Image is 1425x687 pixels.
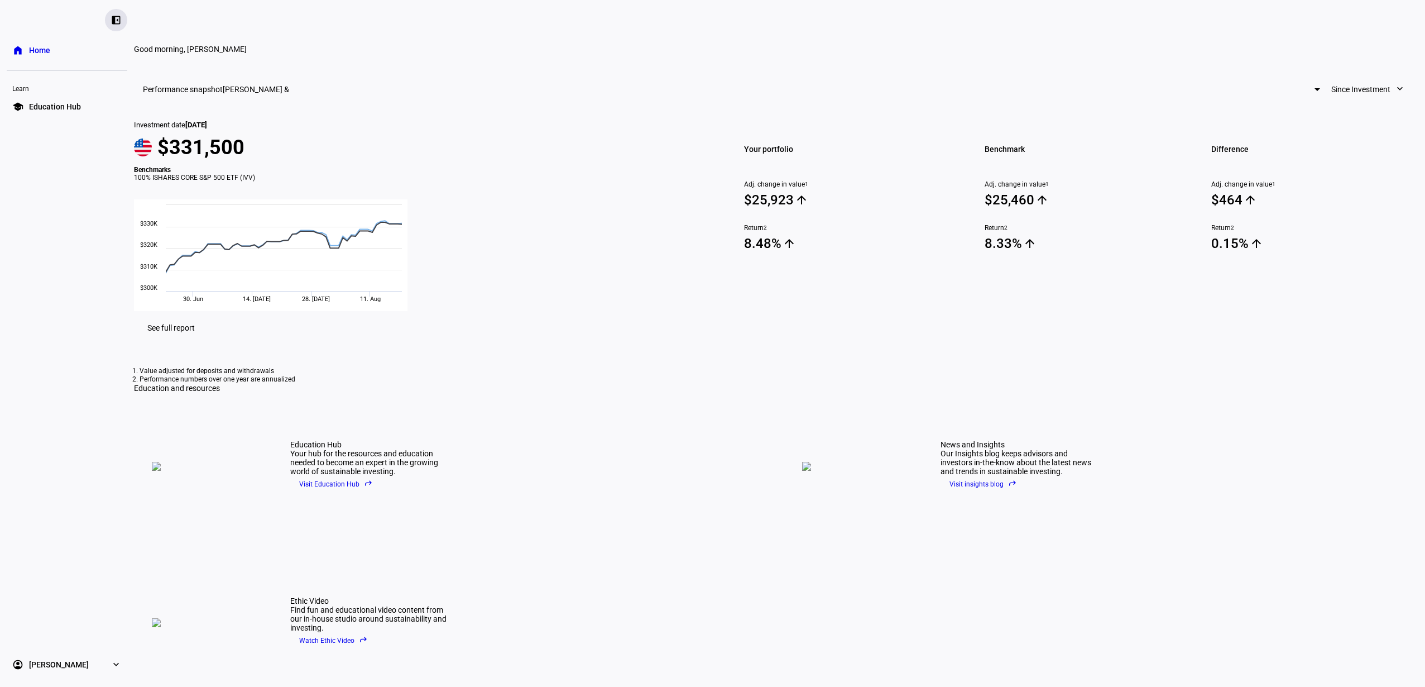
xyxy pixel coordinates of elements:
img: ethic-video.png [152,618,263,627]
text: $300K [140,284,157,292]
a: Visit insights blogreply [941,476,1097,493]
button: Since Investment [1320,78,1416,101]
span: Your portfolio [744,141,958,157]
a: homeHome [7,39,127,61]
eth-mat-symbol: reply [359,635,368,644]
eth-mat-symbol: reply [1008,479,1017,488]
div: Learn [7,80,127,96]
span: Adj. change in value [1211,180,1425,188]
text: $320K [140,241,157,249]
sup: 1 [805,180,808,188]
a: Visit Education Hubreply [290,476,447,493]
eth-mat-symbol: account_circle [12,659,23,670]
div: Find fun and educational video content from our in-house studio around sustainability and investing. [290,605,447,632]
div: Our Insights blog keeps advisors and investors in-the-know about the latest news and trends in su... [941,449,1097,476]
div: Ethic Video [290,597,447,605]
span: 0.15% [1211,235,1425,252]
span: 28. [DATE] [302,295,330,303]
sup: 1 [1045,180,1049,188]
button: Visit insights blogreply [941,476,1026,493]
span: [PERSON_NAME] & [223,85,289,94]
div: Good morning, Jeff [134,45,804,54]
sup: 2 [764,224,767,232]
mat-icon: arrow_upward [1035,193,1049,207]
eth-mat-symbol: home [12,45,23,56]
span: $464 [1211,192,1425,208]
span: Return [985,224,1198,232]
span: Difference [1211,141,1425,157]
span: Visit insights blog [949,476,1017,493]
sup: 2 [1004,224,1007,232]
div: 100% ISHARES CORE S&P 500 ETF (IVV) [134,174,713,182]
li: Value adjusted for deposits and withdrawals [140,367,1419,375]
mat-icon: arrow_upward [795,193,808,207]
span: [DATE] [185,121,207,129]
span: Return [744,224,958,232]
div: Education and resources [134,384,1425,393]
h3: Performance snapshot [143,85,223,94]
text: $310K [140,263,157,270]
mat-icon: expand_more [1394,83,1405,94]
img: education-hub.png [152,462,263,471]
span: Since Investment [1331,78,1390,101]
eth-mat-symbol: reply [364,479,373,488]
span: Adj. change in value [985,180,1198,188]
img: news.png [802,462,914,471]
mat-icon: arrow_upward [1250,237,1263,250]
div: Your hub for the resources and education needed to become an expert in the growing world of susta... [290,449,447,476]
a: See full report [134,317,208,339]
span: See full report [147,323,195,332]
span: Adj. change in value [744,180,958,188]
span: 8.48% [744,235,958,252]
span: $25,460 [985,192,1198,208]
text: $330K [140,220,157,227]
span: Visit Education Hub [299,476,373,493]
sup: 2 [1231,224,1234,232]
div: Investment date [134,121,713,129]
span: 11. Aug [360,295,381,303]
mat-icon: arrow_upward [783,237,796,250]
span: Return [1211,224,1425,232]
button: Watch Ethic Videoreply [290,632,377,649]
div: News and Insights [941,440,1097,449]
mat-icon: arrow_upward [1244,193,1257,207]
a: Watch Ethic Videoreply [290,632,447,649]
li: Performance numbers over one year are annualized [140,375,1419,384]
eth-mat-symbol: left_panel_close [111,15,122,26]
span: Benchmark [985,141,1198,157]
span: [PERSON_NAME] [29,659,89,670]
button: Visit Education Hubreply [290,476,382,493]
eth-mat-symbol: school [12,101,23,112]
div: Education Hub [290,440,447,449]
span: 30. Jun [183,295,203,303]
sup: 1 [1272,180,1275,188]
eth-mat-symbol: expand_more [111,659,122,670]
div: $25,923 [744,192,794,208]
span: Home [29,45,50,56]
span: Watch Ethic Video [299,632,368,649]
mat-icon: arrow_upward [1023,237,1037,250]
span: 14. [DATE] [243,295,271,303]
span: $331,500 [157,136,244,159]
div: Benchmarks [134,166,713,174]
span: 8.33% [985,235,1198,252]
span: Education Hub [29,101,81,112]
